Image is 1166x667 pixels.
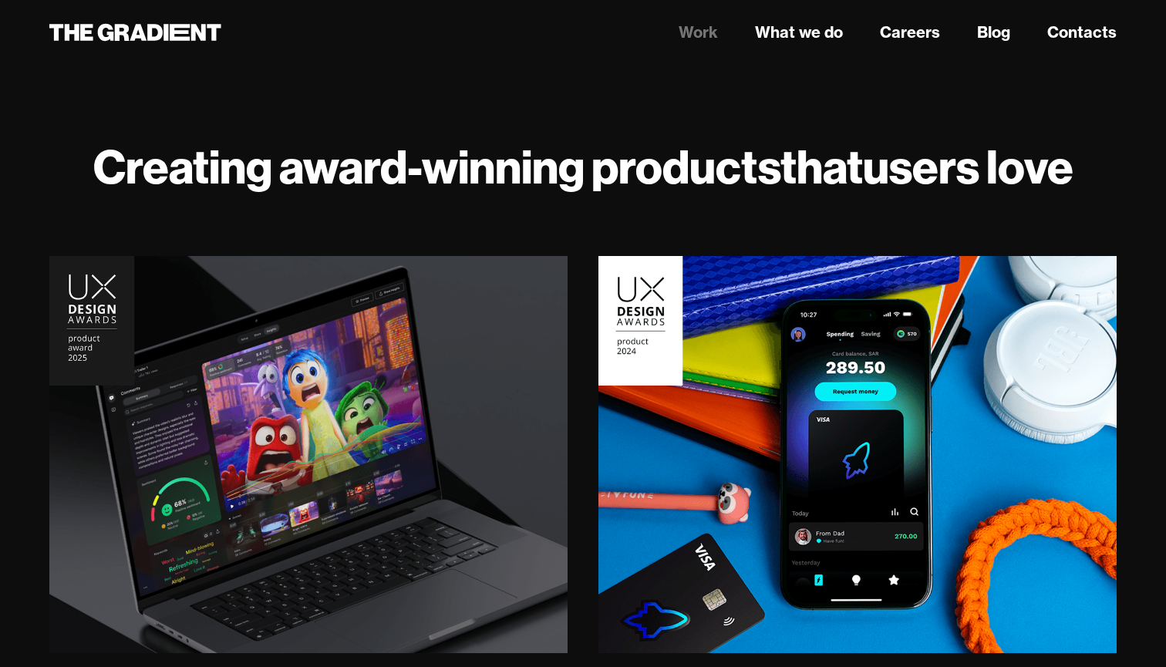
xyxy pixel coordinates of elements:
a: Work [679,21,718,44]
h1: Creating award-winning products users love [49,139,1117,194]
a: Contacts [1047,21,1117,44]
a: What we do [755,21,843,44]
strong: that [780,137,863,196]
a: Careers [880,21,940,44]
a: Blog [977,21,1010,44]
